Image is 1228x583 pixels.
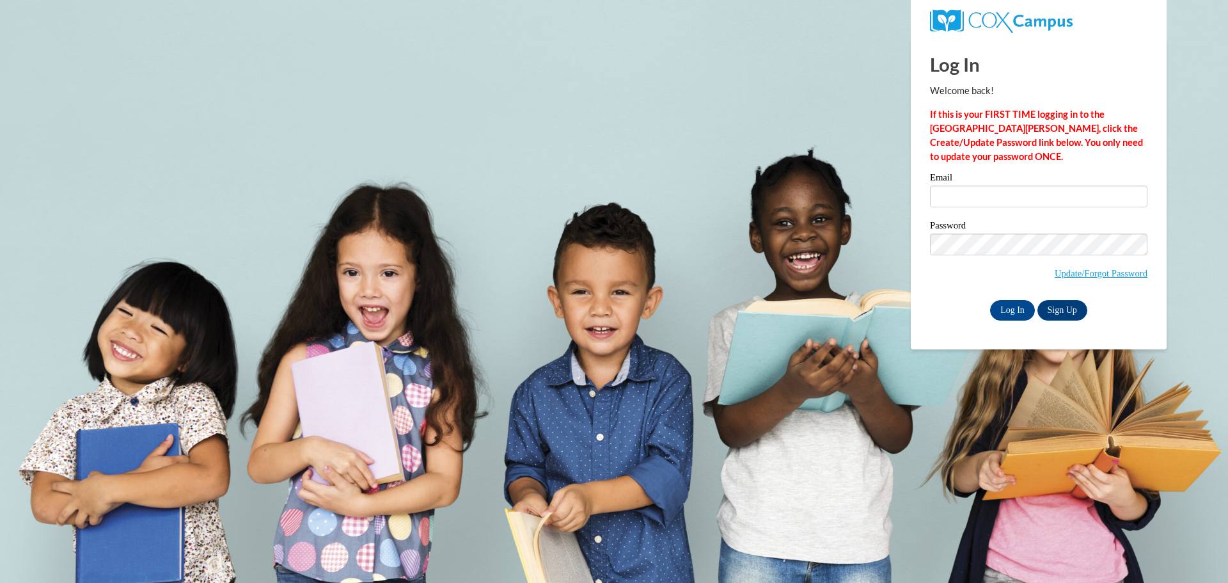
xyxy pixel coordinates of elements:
a: Update/Forgot Password [1055,268,1147,278]
a: Sign Up [1037,300,1087,321]
label: Email [930,173,1147,186]
h1: Log In [930,51,1147,77]
strong: If this is your FIRST TIME logging in to the [GEOGRAPHIC_DATA][PERSON_NAME], click the Create/Upd... [930,109,1143,162]
a: COX Campus [930,15,1073,26]
input: Log In [990,300,1035,321]
p: Welcome back! [930,84,1147,98]
label: Password [930,221,1147,234]
img: COX Campus [930,10,1073,33]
